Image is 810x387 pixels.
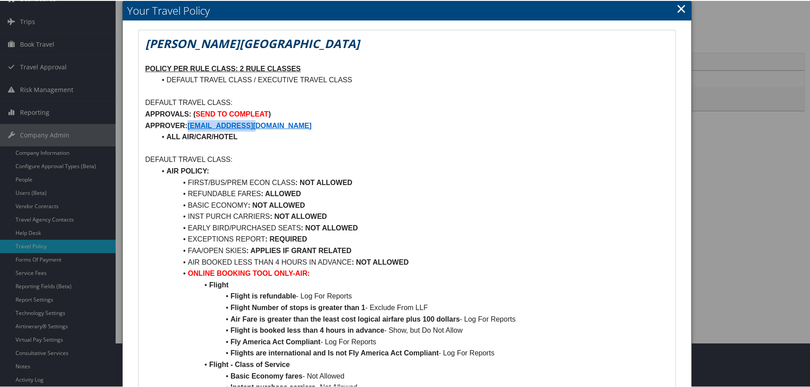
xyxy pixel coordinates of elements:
[270,212,327,219] strong: : NOT ALLOWED
[269,109,271,117] strong: )
[352,258,409,265] strong: : NOT ALLOWED
[156,73,669,85] li: DEFAULT TRAVEL CLASS / EXECUTIVE TRAVEL CLASS
[166,132,237,140] strong: ALL AIR/CAR/HOTEL
[230,326,384,333] strong: Flight is booked less than 4 hours in advance
[166,166,209,174] strong: AIR POLICY:
[196,109,269,117] strong: SEND TO COMPLEAT
[145,121,188,129] strong: APPROVER:
[156,210,669,222] li: INST PURCH CARRIERS
[156,324,669,335] li: - Show, but Do Not Allow
[145,109,196,117] strong: APPROVALS: (
[295,178,352,185] strong: : NOT ALLOWED
[261,189,301,197] strong: : ALLOWED
[230,348,438,356] strong: Flights are international and Is not Fly America Act Compliant
[156,313,669,324] li: - Log For Reports
[230,314,460,322] strong: Air Fare is greater than the least cost logical airfare plus 100 dollars
[145,64,301,72] u: POLICY PER RULE CLASS: 2 RULE CLASSES
[156,199,669,210] li: BASIC ECONOMY
[188,121,312,129] a: [EMAIL_ADDRESS][DOMAIN_NAME]
[156,222,669,233] li: EARLY BIRD/PURCHASED SEATS
[230,337,320,345] strong: Fly America Act Compliant
[156,233,669,244] li: EXCEPTIONS REPORT
[156,347,669,358] li: - Log For Reports
[301,223,358,231] strong: : NOT ALLOWED
[230,291,296,299] strong: Flight is refundable
[156,187,669,199] li: REFUNDABLE FARES
[230,303,365,310] strong: Flight Number of stops is greater than 1
[188,269,309,276] strong: ONLINE BOOKING TOOL ONLY-AIR:
[246,246,351,254] strong: : APPLIES IF GRANT RELATED
[209,360,289,367] strong: Flight - Class of Service
[156,244,669,256] li: FAA/OPEN SKIES
[145,96,669,108] p: DEFAULT TRAVEL CLASS:
[248,201,305,208] strong: : NOT ALLOWED
[156,176,669,188] li: FIRST/BUS/PREM ECON CLASS
[156,370,669,381] li: - Not Allowed
[145,153,669,165] p: DEFAULT TRAVEL CLASS:
[265,234,307,242] strong: : REQUIRED
[145,35,360,51] em: [PERSON_NAME][GEOGRAPHIC_DATA]
[156,301,669,313] li: - Exclude From LLF
[209,280,229,288] strong: Flight
[156,290,669,301] li: - Log For Reports
[230,371,302,379] strong: Basic Economy fares
[156,256,669,267] li: AIR BOOKED LESS THAN 4 HOURS IN ADVANCE
[156,335,669,347] li: - Log For Reports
